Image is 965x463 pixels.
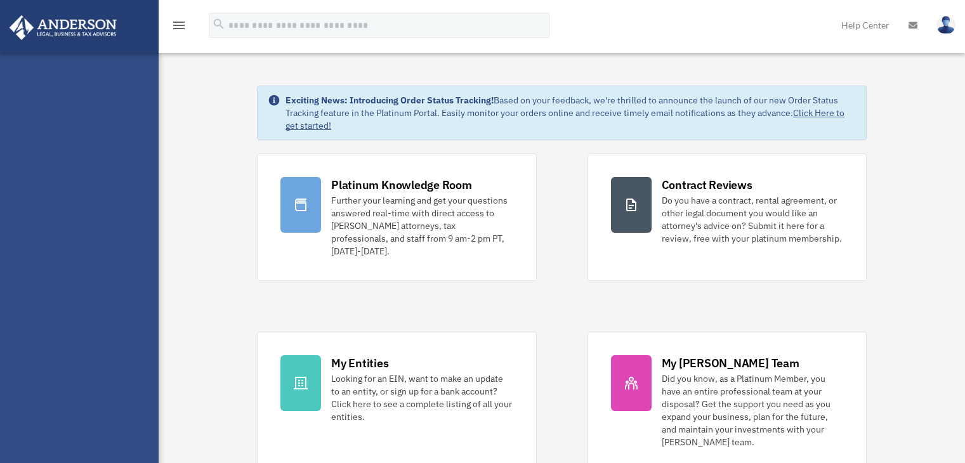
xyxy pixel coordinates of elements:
i: search [212,17,226,31]
a: Click Here to get started! [286,107,844,131]
div: Contract Reviews [662,177,752,193]
div: Did you know, as a Platinum Member, you have an entire professional team at your disposal? Get th... [662,372,843,448]
a: Platinum Knowledge Room Further your learning and get your questions answered real-time with dire... [257,153,536,281]
img: User Pic [936,16,955,34]
div: Further your learning and get your questions answered real-time with direct access to [PERSON_NAM... [331,194,513,258]
a: menu [171,22,187,33]
div: Do you have a contract, rental agreement, or other legal document you would like an attorney's ad... [662,194,843,245]
strong: Exciting News: Introducing Order Status Tracking! [286,95,494,106]
div: My Entities [331,355,388,371]
a: Contract Reviews Do you have a contract, rental agreement, or other legal document you would like... [588,153,867,281]
img: Anderson Advisors Platinum Portal [6,15,121,40]
i: menu [171,18,187,33]
div: Looking for an EIN, want to make an update to an entity, or sign up for a bank account? Click her... [331,372,513,423]
div: Platinum Knowledge Room [331,177,472,193]
div: Based on your feedback, we're thrilled to announce the launch of our new Order Status Tracking fe... [286,94,856,132]
div: My [PERSON_NAME] Team [662,355,799,371]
